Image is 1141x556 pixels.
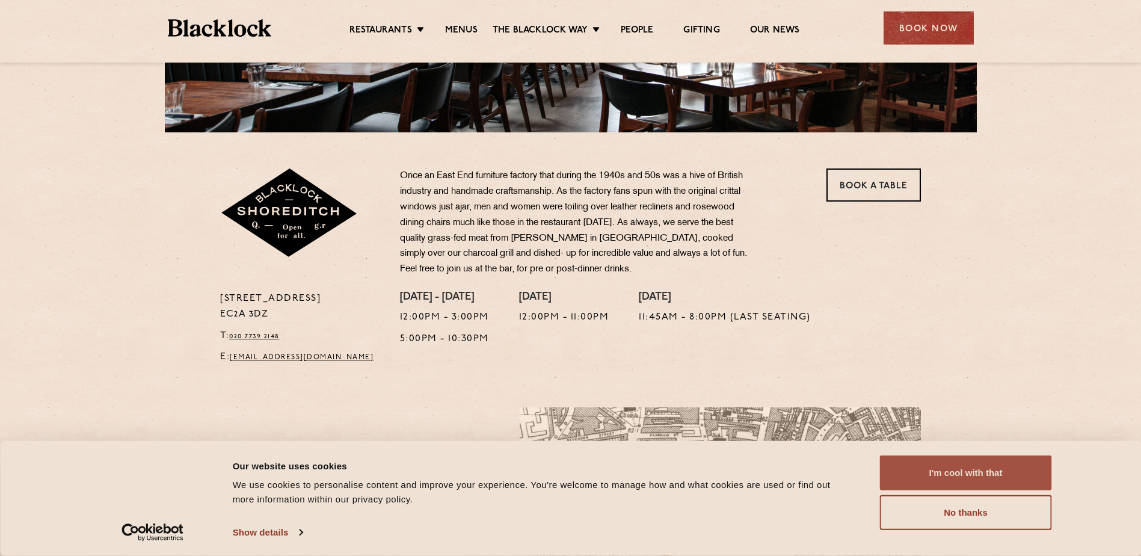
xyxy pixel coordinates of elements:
[400,168,755,277] p: Once an East End furniture factory that during the 1940s and 50s was a hive of British industry a...
[220,168,359,259] img: Shoreditch-stamp-v2-default.svg
[621,25,653,38] a: People
[884,11,974,45] div: Book Now
[826,168,921,202] a: Book a Table
[229,333,280,340] a: 020 7739 2148
[750,25,800,38] a: Our News
[220,350,382,365] p: E:
[639,291,811,304] h4: [DATE]
[400,291,489,304] h4: [DATE] - [DATE]
[233,524,303,542] a: Show details
[445,25,478,38] a: Menus
[400,332,489,347] p: 5:00pm - 10:30pm
[400,310,489,326] p: 12:00pm - 3:00pm
[230,354,374,361] a: [EMAIL_ADDRESS][DOMAIN_NAME]
[519,310,609,326] p: 12:00pm - 11:00pm
[880,495,1052,530] button: No thanks
[519,291,609,304] h4: [DATE]
[880,456,1052,490] button: I'm cool with that
[683,25,719,38] a: Gifting
[168,19,272,37] img: BL_Textured_Logo-footer-cropped.svg
[220,291,382,323] p: [STREET_ADDRESS] EC2A 3DZ
[233,459,853,473] div: Our website uses cookies
[493,25,588,38] a: The Blacklock Way
[220,329,382,344] p: T:
[100,524,205,542] a: Usercentrics Cookiebot - opens in a new window
[233,478,853,507] div: We use cookies to personalise content and improve your experience. You're welcome to manage how a...
[639,310,811,326] p: 11:45am - 8:00pm (Last seating)
[349,25,412,38] a: Restaurants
